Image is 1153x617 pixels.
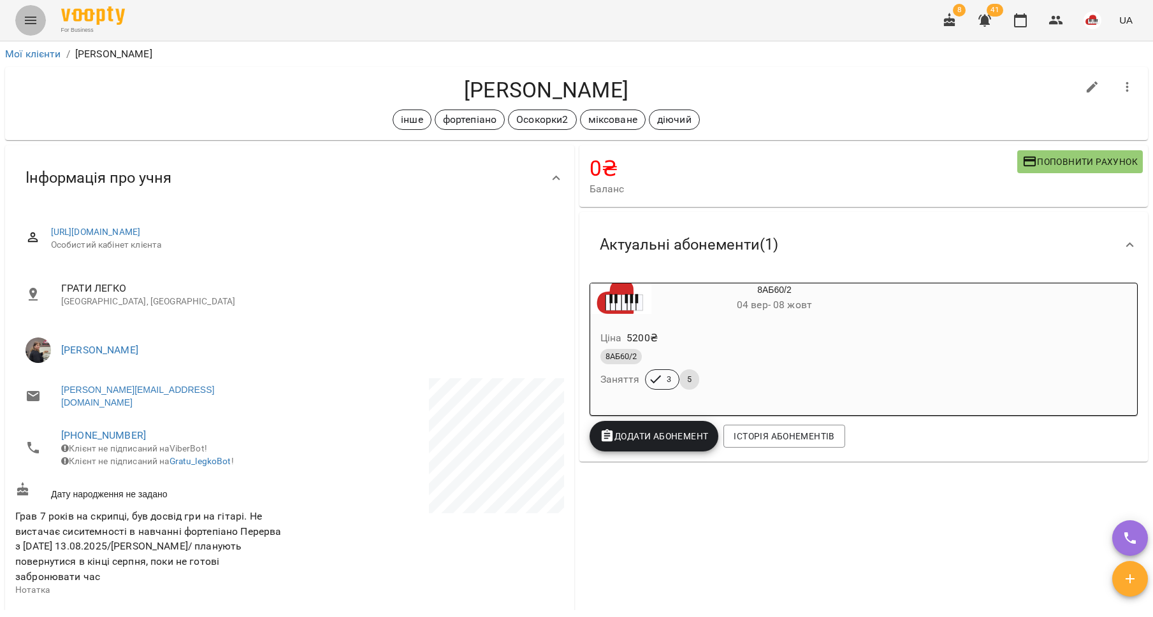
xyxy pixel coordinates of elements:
p: міксоване [588,112,637,127]
span: 8АБ60/2 [600,351,642,362]
span: UA [1119,13,1133,27]
button: Додати Абонемент [590,421,719,451]
a: [PERSON_NAME] [61,344,138,356]
div: міксоване [580,110,646,130]
h6: Заняття [600,371,640,388]
p: фортепіано [443,112,497,127]
p: [GEOGRAPHIC_DATA], [GEOGRAPHIC_DATA] [61,295,554,308]
span: For Business [61,26,125,34]
p: [PERSON_NAME] [75,46,152,62]
a: [URL][DOMAIN_NAME] [51,227,141,237]
div: Інформація про учня [5,145,574,211]
span: Інформація про учня [25,168,171,188]
span: Баланс [590,181,1017,197]
span: 04 вер - 08 жовт [737,299,812,311]
p: діючий [657,112,692,127]
span: ГРАТИ ЛЕГКО [61,281,554,296]
button: Поповнити рахунок [1017,150,1143,173]
h4: 0 ₴ [590,155,1017,181]
img: Тетяна КУРУЧ [25,337,51,363]
div: Осокорки2 [508,110,576,130]
div: інше [393,110,431,130]
span: Історія абонементів [734,429,834,444]
div: 8АБ60/2 [651,283,898,314]
span: Поповнити рахунок [1022,154,1138,169]
img: 42377b0de29e0fb1f7aad4b12e1980f7.jpeg [1084,11,1101,29]
button: UA [1114,8,1138,32]
div: Актуальні абонементи(1) [579,212,1149,278]
nav: breadcrumb [5,46,1148,62]
img: Voopty Logo [61,6,125,25]
a: Gratu_legkoBot [170,456,231,466]
div: фортепіано [435,110,505,130]
span: Особистий кабінет клієнта [51,239,554,252]
span: 8 [953,4,966,17]
h4: [PERSON_NAME] [15,77,1077,103]
a: Мої клієнти [5,48,61,60]
button: 8АБ60/204 вер- 08 жовтЦіна5200₴8АБ60/2Заняття35 [590,283,898,405]
span: Додати Абонемент [600,429,709,444]
p: Осокорки2 [516,112,568,127]
h6: Ціна [600,329,622,347]
p: Нотатка [15,584,287,597]
li: / [66,46,70,62]
button: Історія абонементів [723,425,845,448]
span: Актуальні абонементи ( 1 ) [600,235,778,255]
span: 3 [659,374,679,385]
span: Грав 7 років на скрипці, був досвід гри на гітарі. Не вистачає сиситемності в навчанні фортепіано... [15,510,282,582]
a: [PERSON_NAME][EMAIL_ADDRESS][DOMAIN_NAME] [61,383,277,409]
p: інше [401,112,423,127]
span: 5 [679,374,699,385]
div: діючий [649,110,700,130]
span: 41 [987,4,1003,17]
span: Клієнт не підписаний на ! [61,456,234,466]
span: Клієнт не підписаний на ViberBot! [61,443,207,453]
div: 8АБ60/2 [590,283,651,314]
div: Дату народження не задано [13,479,289,503]
a: [PHONE_NUMBER] [61,429,146,441]
button: Menu [15,5,46,36]
p: 5200 ₴ [627,330,658,346]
